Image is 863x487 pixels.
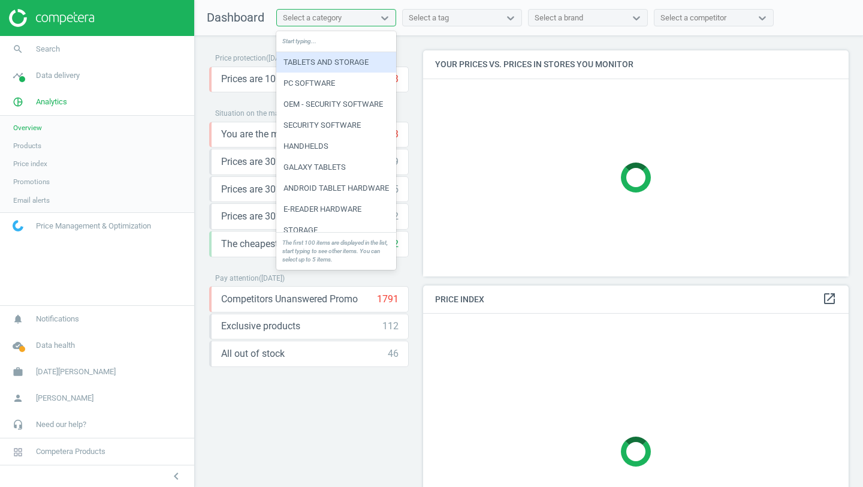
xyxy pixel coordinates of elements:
span: Analytics [36,97,67,107]
span: Data health [36,340,75,351]
span: Situation on the market before repricing [215,109,343,118]
i: person [7,387,29,410]
i: headset_mic [7,413,29,436]
div: PC SOFTWARE [276,73,396,94]
i: timeline [7,64,29,87]
span: Price Management & Optimization [36,221,151,232]
img: wGWNvw8QSZomAAAAABJRU5ErkJggg== [13,220,23,232]
span: Products [13,141,41,151]
span: The cheapest price [221,238,301,251]
div: HANDHELDS [276,136,396,157]
div: Select a tag [409,13,449,23]
span: Overview [13,123,42,133]
span: [DATE][PERSON_NAME] [36,366,116,377]
i: notifications [7,308,29,330]
i: pie_chart_outlined [7,91,29,113]
span: Pay attention [215,274,259,282]
div: Select a category [283,13,342,23]
span: Prices are 100% below min competitor [221,73,382,86]
span: Data delivery [36,70,80,81]
span: Prices are 30% higher than the maximal [221,210,388,223]
button: chevron_left [161,468,191,484]
span: ( [DATE] ) [266,54,292,62]
i: search [7,38,29,61]
span: Search [36,44,60,55]
div: grid [276,52,396,232]
i: work [7,360,29,383]
div: OEM - SECURITY SOFTWARE [276,94,396,115]
span: Notifications [36,314,79,324]
div: Select a competitor [660,13,726,23]
div: ANDROID TABLET HARDWARE [276,178,396,199]
span: You are the most expensive [221,128,337,141]
span: Email alerts [13,196,50,205]
h4: Your prices vs. prices in stores you monitor [423,50,849,79]
div: TABLETS AND STORAGE [276,52,396,73]
div: GALAXY TABLETS [276,157,396,178]
span: [PERSON_NAME] [36,393,93,404]
h4: Price Index [423,285,849,314]
span: Price index [13,159,47,169]
i: chevron_left [169,469,183,483]
span: Promotions [13,177,50,187]
span: Price protection [215,54,266,62]
i: open_in_new [822,291,837,306]
div: E-READER HARDWARE [276,199,396,220]
div: STORAGE [276,220,396,241]
div: 46 [388,347,399,360]
span: Exclusive products [221,320,300,333]
span: Prices are 30% higher than the minimum [221,183,382,196]
span: ( [DATE] ) [259,274,285,282]
span: Competitors Unanswered Promo [221,293,358,306]
div: SECURITY SOFTWARE [276,115,396,136]
a: open_in_new [822,291,837,307]
div: 112 [382,320,399,333]
span: Dashboard [207,10,264,25]
span: Need our help? [36,419,86,430]
span: All out of stock [221,347,285,360]
span: Competera Products [36,446,105,457]
span: Prices are 30% below the minimum [221,155,369,169]
div: Start typing... [276,31,396,52]
img: ajHJNr6hYgQAAAAASUVORK5CYII= [9,9,94,27]
div: Select a brand [535,13,583,23]
div: The first 100 items are displayed in the list, start typing to see other items. You can select up... [276,232,396,269]
div: 1791 [377,293,399,306]
i: cloud_done [7,334,29,357]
